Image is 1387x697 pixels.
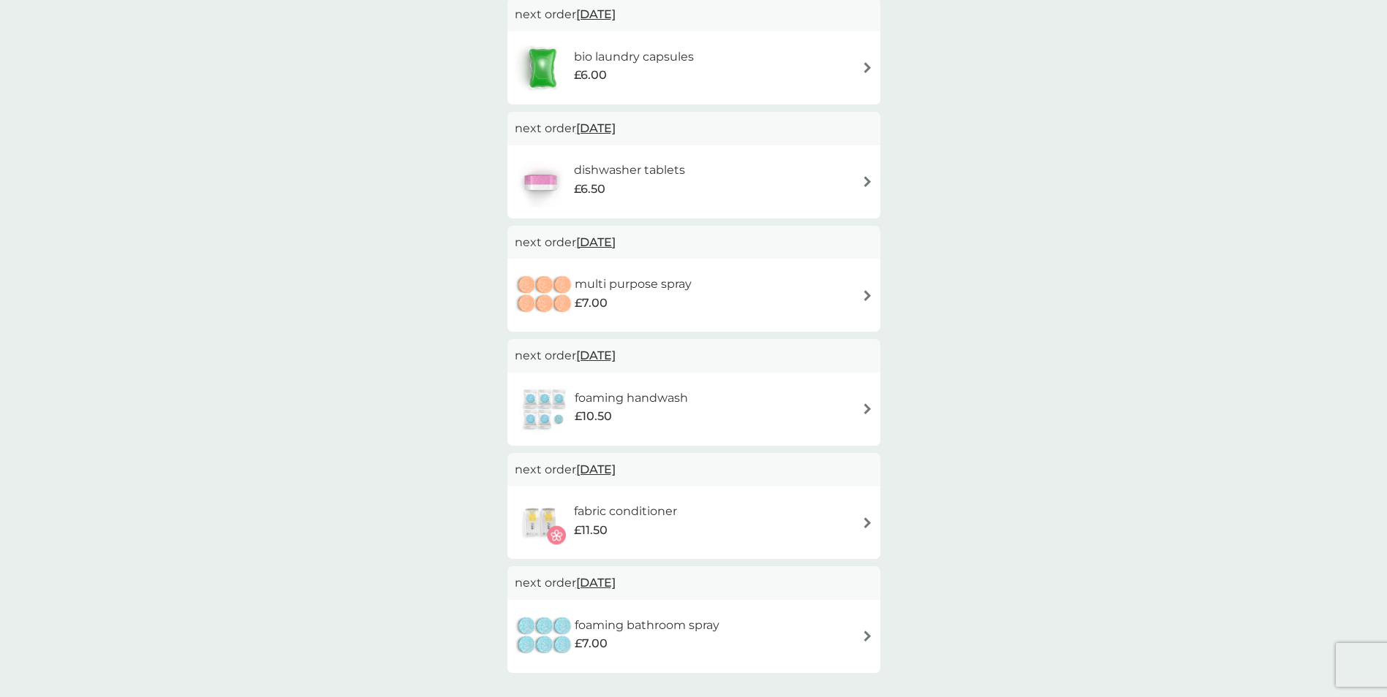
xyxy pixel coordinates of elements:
[576,341,616,370] span: [DATE]
[515,156,566,207] img: dishwasher tablets
[862,631,873,641] img: arrow right
[515,497,566,548] img: fabric conditioner
[575,389,688,408] h6: foaming handwash
[576,114,616,142] span: [DATE]
[515,574,873,593] p: next order
[862,290,873,301] img: arrow right
[576,228,616,256] span: [DATE]
[574,161,685,180] h6: dishwasher tablets
[575,616,719,635] h6: foaming bathroom spray
[575,634,608,653] span: £7.00
[515,384,575,435] img: foaming handwash
[515,611,575,662] img: foaming bathroom spray
[515,270,575,321] img: multi purpose spray
[575,275,692,294] h6: multi purpose spray
[515,233,873,252] p: next order
[574,47,694,66] h6: bio laundry capsules
[515,5,873,24] p: next order
[515,42,570,94] img: bio laundry capsules
[862,176,873,187] img: arrow right
[574,66,607,85] span: £6.00
[576,455,616,484] span: [DATE]
[574,521,608,540] span: £11.50
[574,180,605,199] span: £6.50
[574,502,677,521] h6: fabric conditioner
[515,119,873,138] p: next order
[862,517,873,528] img: arrow right
[862,403,873,414] img: arrow right
[575,294,608,313] span: £7.00
[576,568,616,597] span: [DATE]
[575,407,612,426] span: £10.50
[862,62,873,73] img: arrow right
[515,460,873,479] p: next order
[515,346,873,365] p: next order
